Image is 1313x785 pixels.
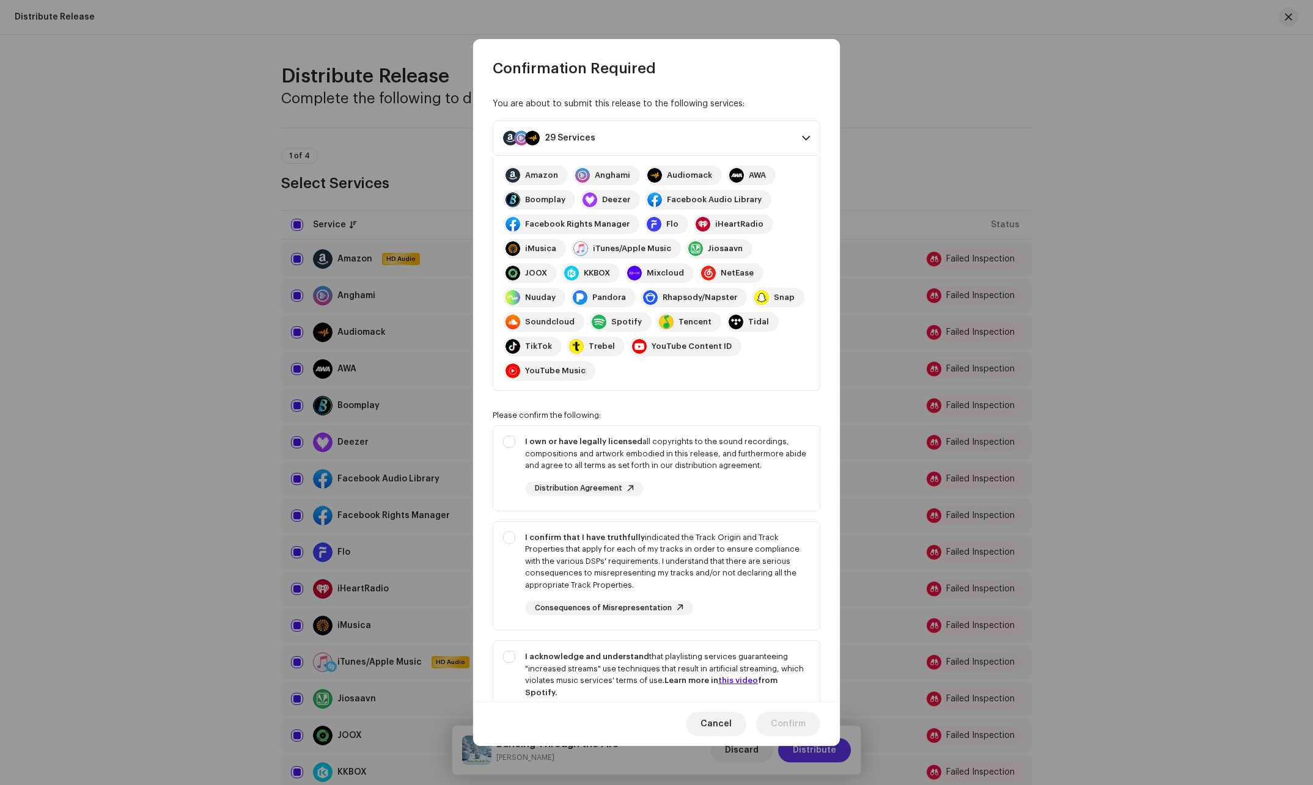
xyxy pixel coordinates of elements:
[667,195,762,205] div: Facebook Audio Library
[749,170,766,180] div: AWA
[652,341,732,351] div: YouTube Content ID
[493,59,656,78] span: Confirmation Required
[756,712,820,736] button: Confirm
[686,712,746,736] button: Cancel
[525,170,558,180] div: Amazon
[525,195,565,205] div: Boomplay
[535,604,672,612] span: Consequences of Misrepresentation
[748,317,769,327] div: Tidal
[525,341,552,351] div: TikTok
[592,293,626,302] div: Pandora
[525,652,649,660] strong: I acknowledge and understand
[715,219,763,229] div: iHeartRadio
[666,219,679,229] div: Flo
[535,484,622,492] span: Distribution Agreement
[593,244,671,254] div: iTunes/Apple Music
[663,293,737,302] div: Rhapsody/Napster
[525,244,556,254] div: iMusica
[493,521,820,631] p-togglebutton: I confirm that I have truthfullyindicated the Track Origin and Track Properties that apply for ea...
[525,437,642,445] strong: I own or have legally licensed
[525,533,645,541] strong: I confirm that I have truthfully
[718,676,758,684] a: this video
[493,120,820,156] p-accordion-header: 29 Services
[647,268,684,278] div: Mixcloud
[602,195,630,205] div: Deezer
[584,268,610,278] div: KKBOX
[525,293,556,302] div: Nuuday
[771,712,806,736] span: Confirm
[589,341,615,351] div: Trebel
[595,170,630,180] div: Anghami
[525,219,630,229] div: Facebook Rights Manager
[493,98,820,111] div: You are about to submit this release to the following services:
[525,268,547,278] div: JOOX
[525,531,810,591] div: indicated the Track Origin and Track Properties that apply for each of my tracks in order to ensu...
[493,156,820,391] p-accordion-content: 29 Services
[545,133,595,143] div: 29 Services
[667,170,712,180] div: Audiomack
[679,317,712,327] div: Tencent
[493,425,820,511] p-togglebutton: I own or have legally licensedall copyrights to the sound recordings, compositions and artwork em...
[721,268,754,278] div: NetEase
[525,676,778,696] strong: Learn more in from Spotify.
[525,436,810,472] div: all copyrights to the sound recordings, compositions and artwork embodied in this release, and fu...
[525,651,810,698] div: that playlisting services guaranteeing "increased streams" use techniques that result in artifici...
[525,317,575,327] div: Soundcloud
[493,411,820,420] div: Please confirm the following:
[525,366,586,376] div: YouTube Music
[774,293,795,302] div: Snap
[708,244,743,254] div: Jiosaavn
[611,317,642,327] div: Spotify
[493,640,820,758] p-togglebutton: I acknowledge and understandthat playlisting services guaranteeing "increased streams" use techni...
[701,712,732,736] span: Cancel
